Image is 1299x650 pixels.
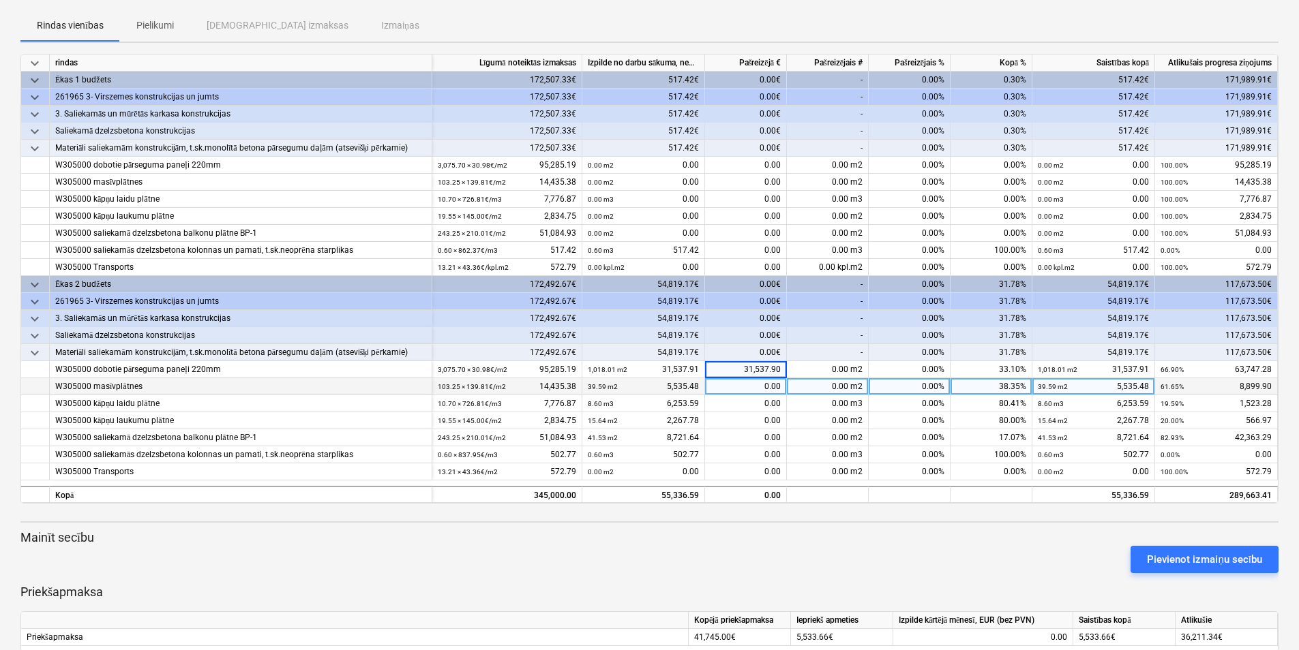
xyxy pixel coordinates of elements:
[1161,434,1184,442] small: 82.93%
[588,208,699,225] div: 0.00
[55,310,426,327] div: 3. Saliekamās un mūrētās karkasa konstrukcijas
[582,293,705,310] div: 54,819.17€
[1155,89,1278,106] div: 171,989.91€
[705,89,787,106] div: 0.00€
[705,310,787,327] div: 0.00€
[705,276,787,293] div: 0.00€
[787,310,869,327] div: -
[438,395,576,412] div: 7,776.87
[1038,264,1075,271] small: 0.00 kpl.m2
[705,327,787,344] div: 0.00€
[27,140,43,157] span: keyboard_arrow_down
[432,276,582,293] div: 172,492.67€
[1038,361,1149,378] div: 31,537.91
[787,208,869,225] div: 0.00 m2
[438,230,506,237] small: 243.25 × 210.01€ / m2
[1131,546,1279,573] button: Pievienot izmaiņu secību
[588,378,699,395] div: 5,535.48
[438,161,507,169] small: 3,075.70 × 30.98€ / m2
[1161,412,1272,429] div: 566.97
[588,395,699,412] div: 6,253.59
[582,344,705,361] div: 54,819.17€
[787,361,869,378] div: 0.00 m2
[1155,106,1278,123] div: 171,989.91€
[869,310,951,327] div: 0.00%
[869,259,951,276] div: 0.00%
[869,106,951,123] div: 0.00%
[787,242,869,259] div: 0.00 m3
[55,140,426,157] div: Materiāli saliekamām konstrukcijām, t.sk.monolītā betona pārsegumu daļām (atsevišķi pērkamie)
[438,378,576,395] div: 14,435.38
[951,463,1032,480] div: 0.00%
[1161,225,1272,242] div: 51,084.93
[787,429,869,446] div: 0.00 m2
[136,18,174,33] p: Pielikumi
[869,344,951,361] div: 0.00%
[1032,123,1155,140] div: 517.42€
[1032,106,1155,123] div: 517.42€
[55,327,426,344] div: Saliekamā dzelzsbetona konstrukcijas
[1038,225,1149,242] div: 0.00
[869,89,951,106] div: 0.00%
[588,225,699,242] div: 0.00
[1032,486,1155,503] div: 55,336.59
[438,366,507,373] small: 3,075.70 × 30.98€ / m2
[588,366,627,373] small: 1,018.01 m2
[588,417,618,424] small: 15.64 m2
[1038,259,1149,276] div: 0.00
[432,140,582,157] div: 172,507.33€
[705,123,787,140] div: 0.00€
[869,225,951,242] div: 0.00%
[705,463,787,480] div: 0.00
[705,208,787,225] div: 0.00
[869,276,951,293] div: 0.00%
[55,157,426,174] div: W305000 dobotie pārseguma paneļi 220mm
[1161,208,1272,225] div: 2,834.75
[432,344,582,361] div: 172,492.67€
[951,310,1032,327] div: 31.78%
[1038,157,1149,174] div: 0.00
[869,208,951,225] div: 0.00%
[787,55,869,72] div: Pašreizējais #
[1161,247,1180,254] small: 0.00%
[1032,293,1155,310] div: 54,819.17€
[1073,629,1176,646] div: 5,533.66€
[55,378,426,395] div: W305000 masīvplātnes
[787,191,869,208] div: 0.00 m3
[432,327,582,344] div: 172,492.67€
[1032,327,1155,344] div: 54,819.17€
[869,327,951,344] div: 0.00%
[951,429,1032,446] div: 17.07%
[27,123,43,140] span: keyboard_arrow_down
[27,106,43,123] span: keyboard_arrow_down
[1073,612,1176,629] div: Saistības kopā
[787,327,869,344] div: -
[1161,446,1272,463] div: 0.00
[1155,55,1278,72] div: Atlikušais progresa ziņojums
[705,55,787,72] div: Pašreizējā €
[869,361,951,378] div: 0.00%
[1161,161,1188,169] small: 100.00%
[1038,434,1068,442] small: 41.53 m2
[1161,230,1188,237] small: 100.00%
[787,106,869,123] div: -
[689,629,791,646] div: 41,745.00€
[432,55,582,72] div: Līgumā noteiktās izmaksas
[705,106,787,123] div: 0.00€
[705,174,787,191] div: 0.00
[582,276,705,293] div: 54,819.17€
[1155,123,1278,140] div: 171,989.91€
[787,378,869,395] div: 0.00 m2
[951,446,1032,463] div: 100.00%
[55,174,426,191] div: W305000 masīvplātnes
[55,344,426,361] div: Materiāli saliekamām konstrukcijām, t.sk.monolītā betona pārsegumu daļām (atsevišķi pērkamie)
[951,55,1032,72] div: Kopā %
[1161,259,1272,276] div: 572.79
[432,123,582,140] div: 172,507.33€
[787,395,869,412] div: 0.00 m3
[50,486,432,503] div: Kopā
[791,629,893,646] div: 5,533.66€
[705,259,787,276] div: 0.00
[438,208,576,225] div: 2,834.75
[55,293,426,310] div: 261965 3- Virszemes konstrukcijas un jumts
